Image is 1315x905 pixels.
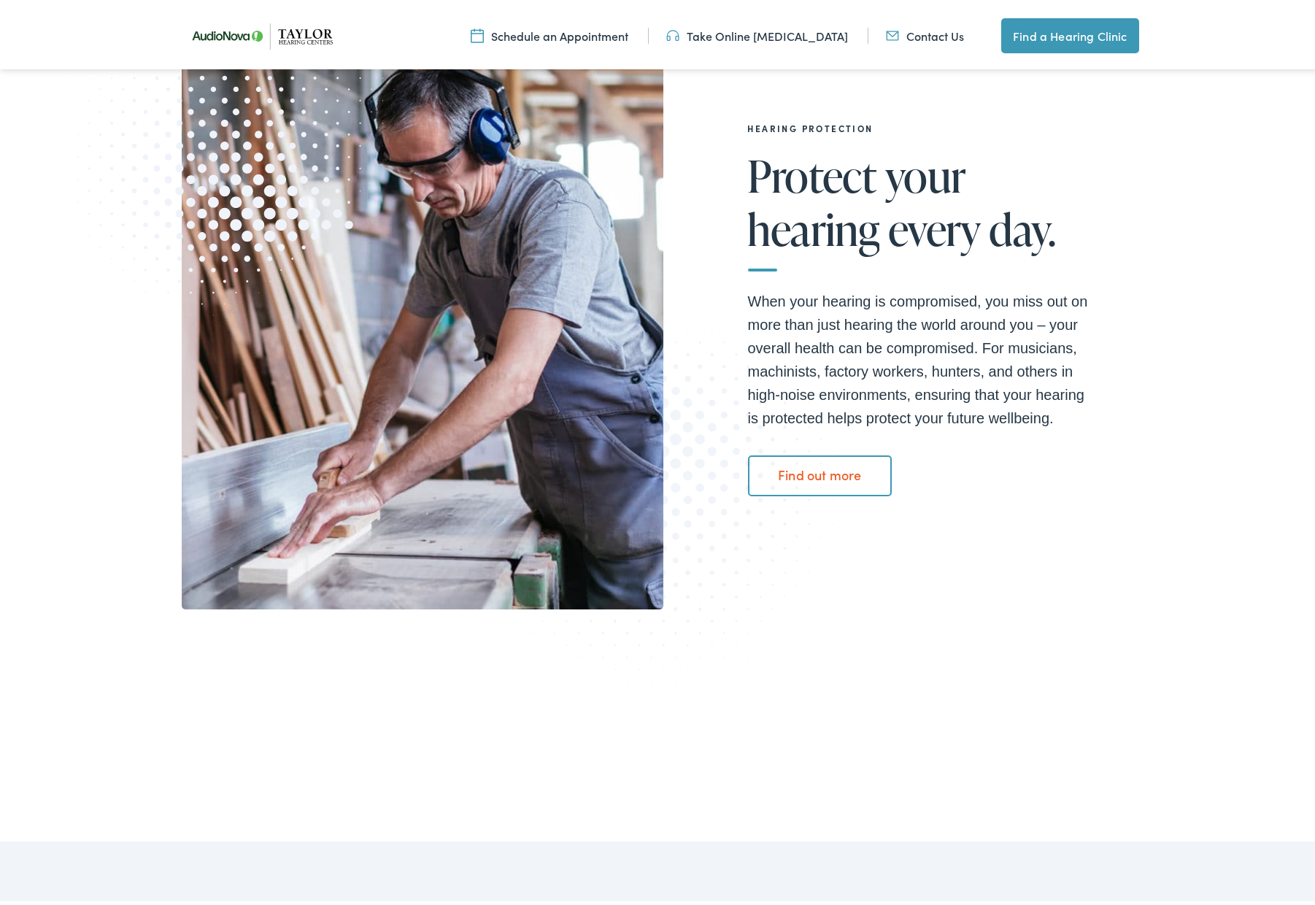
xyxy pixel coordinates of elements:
[886,24,899,40] img: utility icon
[886,24,964,40] a: Contact Us
[182,18,663,605] img: Man working in a woodshop with headphones
[748,120,1098,130] h2: Hearing Protection
[989,201,1056,250] span: day.
[748,201,880,250] span: hearing
[471,24,484,40] img: utility icon
[748,286,1098,426] p: When your hearing is compromised, you miss out on more than just hearing the world around you – y...
[471,24,628,40] a: Schedule an Appointment
[885,148,966,196] span: your
[748,452,892,493] a: Find out more
[748,148,877,196] span: Protect
[471,312,856,709] img: Bottom portion of a graphic image with a halftone pattern, adding to the site's aesthetic appeal.
[1001,15,1138,50] a: Find a Hearing Clinic
[666,24,848,40] a: Take Online [MEDICAL_DATA]
[888,201,981,250] span: every
[666,24,679,40] img: utility icon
